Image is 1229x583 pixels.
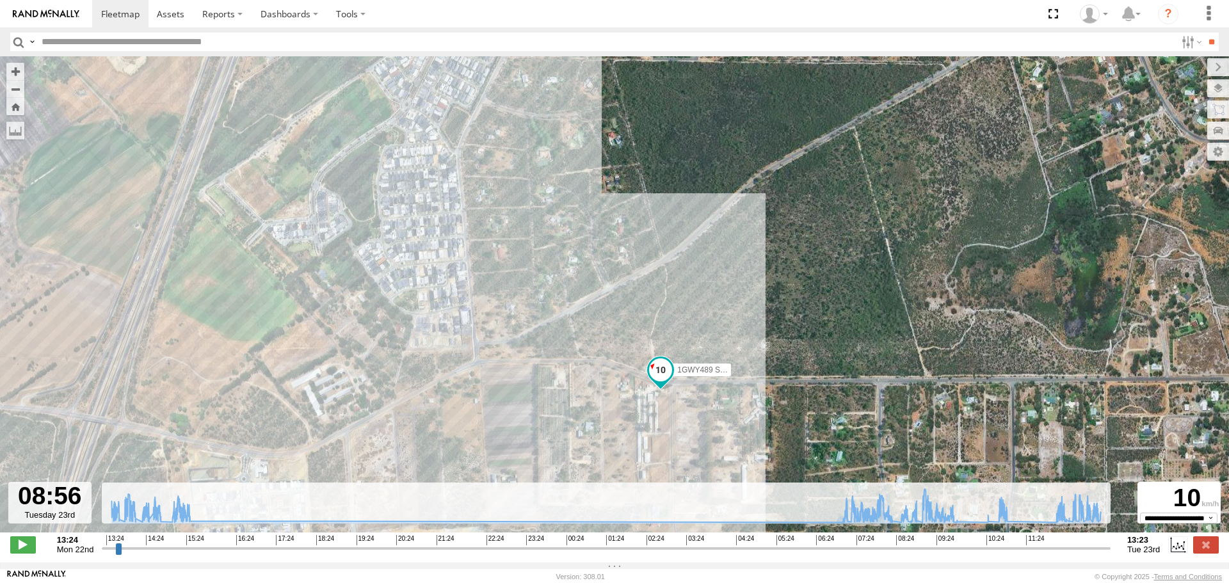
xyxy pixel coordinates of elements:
[10,536,36,553] label: Play/Stop
[606,535,624,545] span: 01:24
[146,535,164,545] span: 14:24
[936,535,954,545] span: 09:24
[736,535,754,545] span: 04:24
[486,535,504,545] span: 22:24
[1095,573,1222,580] div: © Copyright 2025 -
[1075,4,1113,24] div: Andrew Fisher
[647,535,664,545] span: 02:24
[6,98,24,115] button: Zoom Home
[437,535,454,545] span: 21:24
[57,545,94,554] span: Mon 22nd Sep 2025
[6,122,24,140] label: Measure
[1127,535,1160,545] strong: 13:23
[6,80,24,98] button: Zoom out
[236,535,254,545] span: 16:24
[986,535,1004,545] span: 10:24
[1127,545,1160,554] span: Tue 23rd Sep 2025
[776,535,794,545] span: 05:24
[856,535,874,545] span: 07:24
[556,573,605,580] div: Version: 308.01
[1193,536,1219,553] label: Close
[1026,535,1044,545] span: 11:24
[686,535,704,545] span: 03:24
[816,535,834,545] span: 06:24
[13,10,79,19] img: rand-logo.svg
[7,570,66,583] a: Visit our Website
[396,535,414,545] span: 20:24
[1139,484,1219,513] div: 10
[106,535,124,545] span: 13:24
[6,63,24,80] button: Zoom in
[27,33,37,51] label: Search Query
[1158,4,1178,24] i: ?
[186,535,204,545] span: 15:24
[1207,143,1229,161] label: Map Settings
[1154,573,1222,580] a: Terms and Conditions
[357,535,374,545] span: 19:24
[566,535,584,545] span: 00:24
[57,535,94,545] strong: 13:24
[276,535,294,545] span: 17:24
[677,365,764,374] span: 1GWY489 Signage Truck
[896,535,914,545] span: 08:24
[316,535,334,545] span: 18:24
[526,535,544,545] span: 23:24
[1177,33,1204,51] label: Search Filter Options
